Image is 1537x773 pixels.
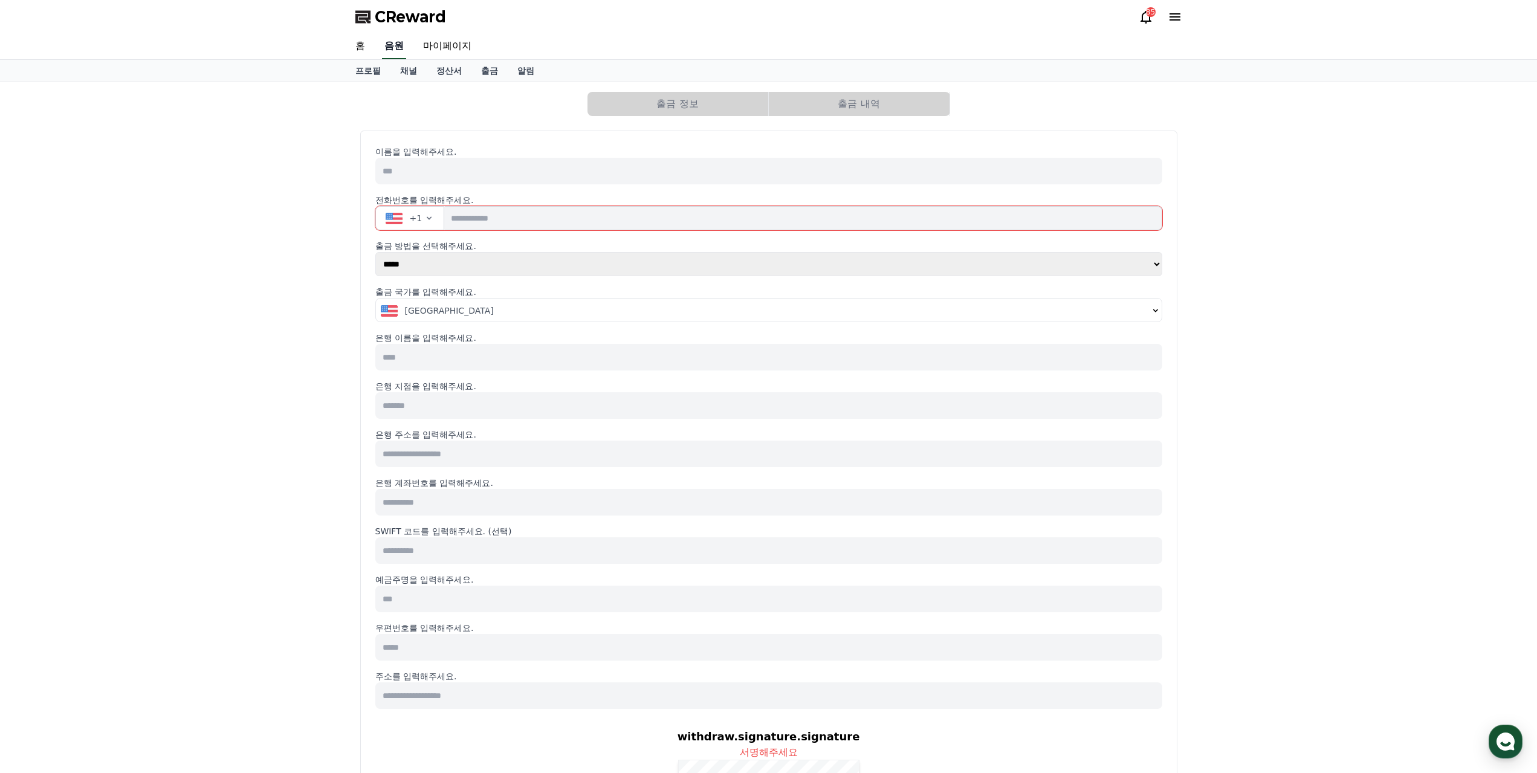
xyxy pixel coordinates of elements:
button: 출금 정보 [587,92,768,116]
p: 은행 이름을 입력해주세요. [375,332,1162,344]
p: 서명해주세요 [740,745,798,760]
div: 85 [1146,7,1156,17]
a: 설정 [156,383,232,413]
p: 은행 계좌번호를 입력해주세요. [375,477,1162,489]
a: 마이페이지 [413,34,481,59]
a: 대화 [80,383,156,413]
a: 출금 [471,60,508,82]
a: 홈 [346,34,375,59]
p: 전화번호를 입력해주세요. [375,194,1162,206]
p: withdraw.signature.signature [678,728,860,745]
span: CReward [375,7,446,27]
a: 프로필 [346,60,390,82]
span: 홈 [38,401,45,411]
span: 대화 [111,402,125,412]
p: 예금주명을 입력해주세요. [375,574,1162,586]
a: 채널 [390,60,427,82]
a: 정산서 [427,60,471,82]
p: 주소를 입력해주세요. [375,670,1162,682]
a: 알림 [508,60,544,82]
p: 은행 주소를 입력해주세요. [375,429,1162,441]
p: 출금 국가를 입력해주세요. [375,286,1162,298]
span: 설정 [187,401,201,411]
p: SWIFT 코드를 입력해주세요. (선택) [375,525,1162,537]
a: 홈 [4,383,80,413]
p: 우편번호를 입력해주세요. [375,622,1162,634]
span: [GEOGRAPHIC_DATA] [405,305,494,317]
a: 음원 [382,34,406,59]
p: 이름을 입력해주세요. [375,146,1162,158]
a: 85 [1139,10,1153,24]
a: 출금 정보 [587,92,769,116]
span: +1 [410,212,422,224]
a: CReward [355,7,446,27]
button: 출금 내역 [769,92,950,116]
p: 출금 방법을 선택해주세요. [375,240,1162,252]
p: 은행 지점을 입력해주세요. [375,380,1162,392]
